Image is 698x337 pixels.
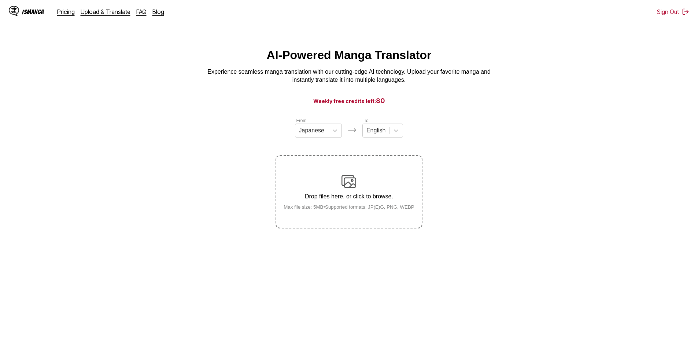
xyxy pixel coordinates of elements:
[296,118,307,123] label: From
[682,8,689,15] img: Sign out
[278,204,420,210] small: Max file size: 5MB • Supported formats: JP(E)G, PNG, WEBP
[22,8,44,15] div: IsManga
[348,126,357,135] img: Languages icon
[152,8,164,15] a: Blog
[203,68,496,84] p: Experience seamless manga translation with our cutting-edge AI technology. Upload your favorite m...
[57,8,75,15] a: Pricing
[9,6,57,18] a: IsManga LogoIsManga
[364,118,369,123] label: To
[9,6,19,16] img: IsManga Logo
[278,193,420,200] p: Drop files here, or click to browse.
[18,96,680,105] h3: Weekly free credits left:
[657,8,689,15] button: Sign Out
[136,8,147,15] a: FAQ
[267,48,432,62] h1: AI-Powered Manga Translator
[376,97,385,105] span: 80
[81,8,130,15] a: Upload & Translate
